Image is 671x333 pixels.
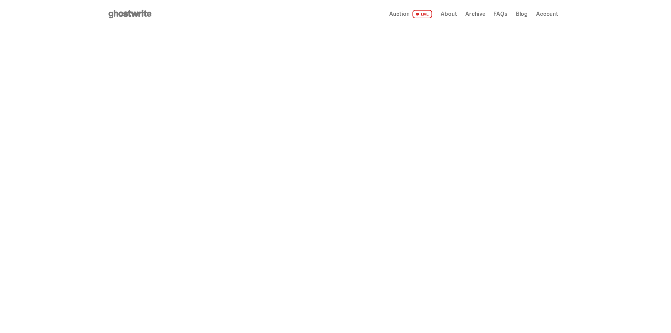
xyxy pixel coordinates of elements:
[516,11,528,17] a: Blog
[389,11,410,17] span: Auction
[493,11,507,17] a: FAQs
[441,11,457,17] a: About
[412,10,433,18] span: LIVE
[465,11,485,17] a: Archive
[536,11,558,17] a: Account
[389,10,432,18] a: Auction LIVE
